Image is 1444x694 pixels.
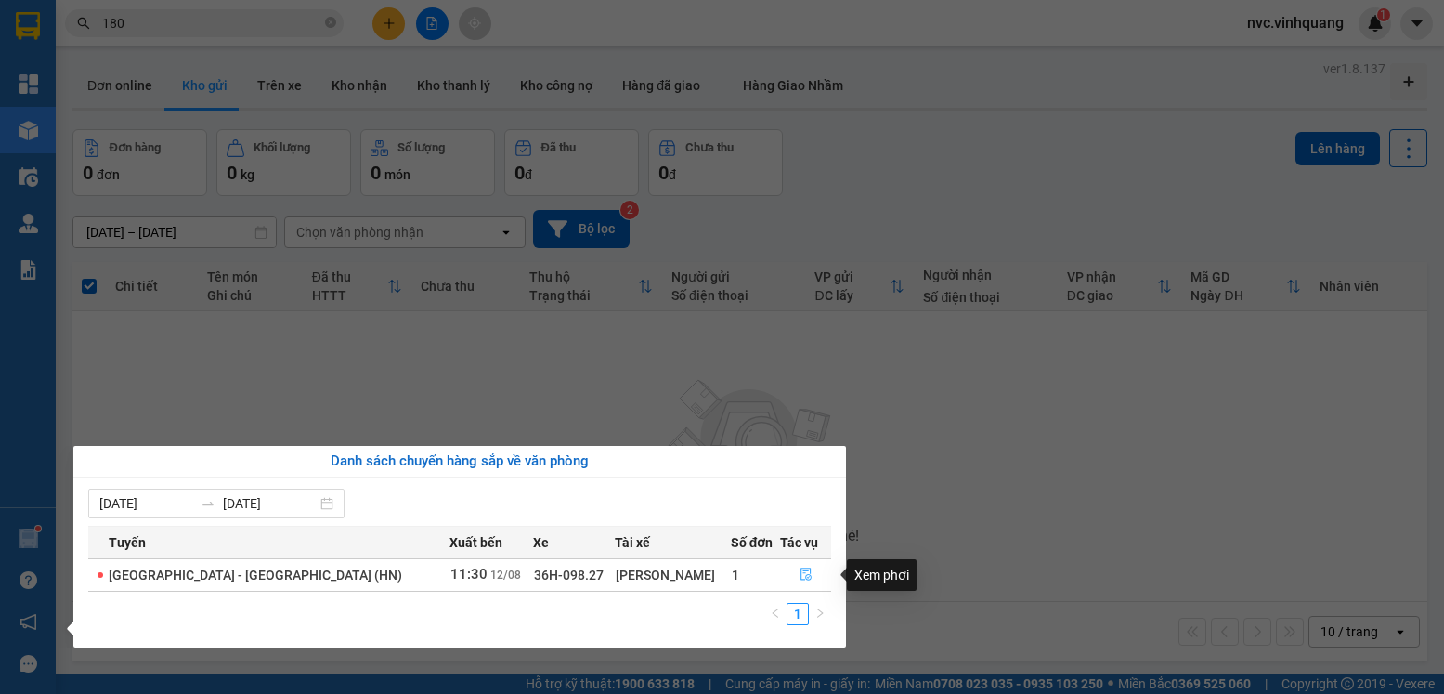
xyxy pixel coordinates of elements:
input: Đến ngày [223,493,317,514]
span: right [814,608,826,619]
span: Tác vụ [780,532,818,553]
span: to [201,496,215,511]
a: 1 [787,604,808,624]
span: 12/08 [490,569,521,582]
li: Next Page [809,603,831,625]
span: 1 [732,568,739,583]
button: left [764,603,787,625]
div: Danh sách chuyến hàng sắp về văn phòng [88,451,831,473]
span: Số đơn [731,532,774,553]
span: file-done [800,568,813,583]
div: Xem phơi [847,559,917,591]
li: 1 [787,603,809,625]
span: left [770,608,781,619]
span: Tuyến [109,532,146,553]
span: 11:30 [450,566,488,583]
li: Previous Page [764,603,787,625]
span: [GEOGRAPHIC_DATA] - [GEOGRAPHIC_DATA] (HN) [109,568,402,583]
button: file-done [781,560,830,590]
input: Từ ngày [99,493,193,514]
span: Xe [533,532,549,553]
span: swap-right [201,496,215,511]
span: Xuất bến [449,532,502,553]
span: Tài xế [615,532,650,553]
button: right [809,603,831,625]
div: [PERSON_NAME] [616,565,730,585]
span: 36H-098.27 [534,568,604,583]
